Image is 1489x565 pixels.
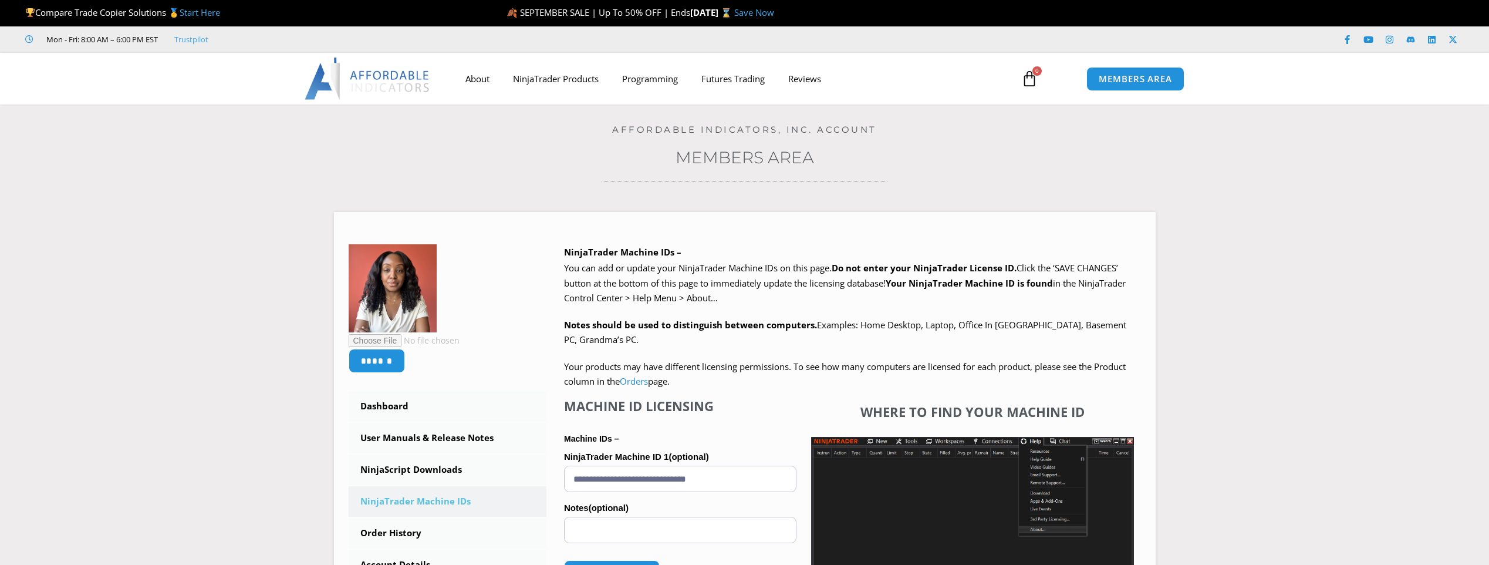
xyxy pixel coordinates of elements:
img: LogoAI | Affordable Indicators – NinjaTrader [305,58,431,100]
a: Programming [610,65,690,92]
a: Orders [620,375,648,387]
b: NinjaTrader Machine IDs – [564,246,681,258]
a: Members Area [676,147,814,167]
a: MEMBERS AREA [1086,67,1184,91]
span: Click the ‘SAVE CHANGES’ button at the bottom of this page to immediately update the licensing da... [564,262,1126,304]
a: Start Here [180,6,220,18]
strong: Your NinjaTrader Machine ID is found [886,277,1053,289]
a: 0 [1004,62,1055,96]
a: Trustpilot [174,32,208,46]
span: Mon - Fri: 8:00 AM – 6:00 PM EST [43,32,158,46]
a: Reviews [776,65,833,92]
h4: Machine ID Licensing [564,398,796,413]
a: Order History [349,518,547,549]
a: User Manuals & Release Notes [349,423,547,453]
span: (optional) [668,452,708,462]
label: Notes [564,499,796,517]
strong: [DATE] ⌛ [690,6,734,18]
a: About [454,65,501,92]
span: Compare Trade Copier Solutions 🥇 [25,6,220,18]
span: Examples: Home Desktop, Laptop, Office In [GEOGRAPHIC_DATA], Basement PC, Grandma’s PC. [564,319,1126,346]
span: 🍂 SEPTEMBER SALE | Up To 50% OFF | Ends [507,6,690,18]
img: 🏆 [26,8,35,17]
strong: Machine IDs – [564,434,619,443]
span: 0 [1032,66,1042,76]
h4: Where to find your Machine ID [811,404,1134,419]
a: Dashboard [349,391,547,422]
label: NinjaTrader Machine ID 1 [564,448,796,466]
a: Affordable Indicators, Inc. Account [612,124,877,135]
a: NinjaTrader Machine IDs [349,486,547,517]
span: MEMBERS AREA [1099,75,1172,83]
span: (optional) [589,503,629,513]
img: 2eec6a32ef8a2a988ea2e91d19e2f23c77476a0a81f0bd03346844bd9b8e4597 [349,244,437,332]
b: Do not enter your NinjaTrader License ID. [832,262,1017,274]
nav: Menu [454,65,1008,92]
span: You can add or update your NinjaTrader Machine IDs on this page. [564,262,832,274]
span: Your products may have different licensing permissions. To see how many computers are licensed fo... [564,361,1126,388]
a: NinjaScript Downloads [349,455,547,485]
strong: Notes should be used to distinguish between computers. [564,319,817,331]
a: Futures Trading [690,65,776,92]
a: Save Now [734,6,774,18]
a: NinjaTrader Products [501,65,610,92]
